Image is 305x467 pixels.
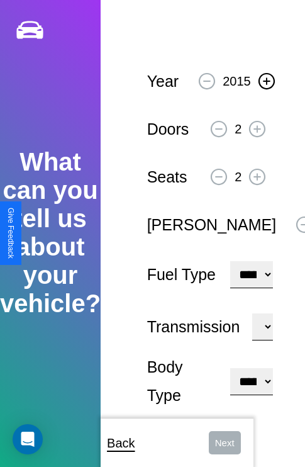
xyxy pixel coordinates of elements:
p: 2 [235,166,241,188]
p: Transmission [147,313,240,341]
p: [PERSON_NAME] [147,211,277,239]
p: Doors [147,115,189,143]
div: Open Intercom Messenger [13,424,43,454]
p: Body Type [147,353,218,410]
div: Give Feedback [6,208,15,259]
p: 2015 [223,70,251,93]
p: Seats [147,163,187,191]
p: Year [147,67,179,96]
p: 2 [235,118,241,140]
p: Back [107,432,135,454]
p: Fuel Type [147,261,218,289]
button: Next [209,431,241,454]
